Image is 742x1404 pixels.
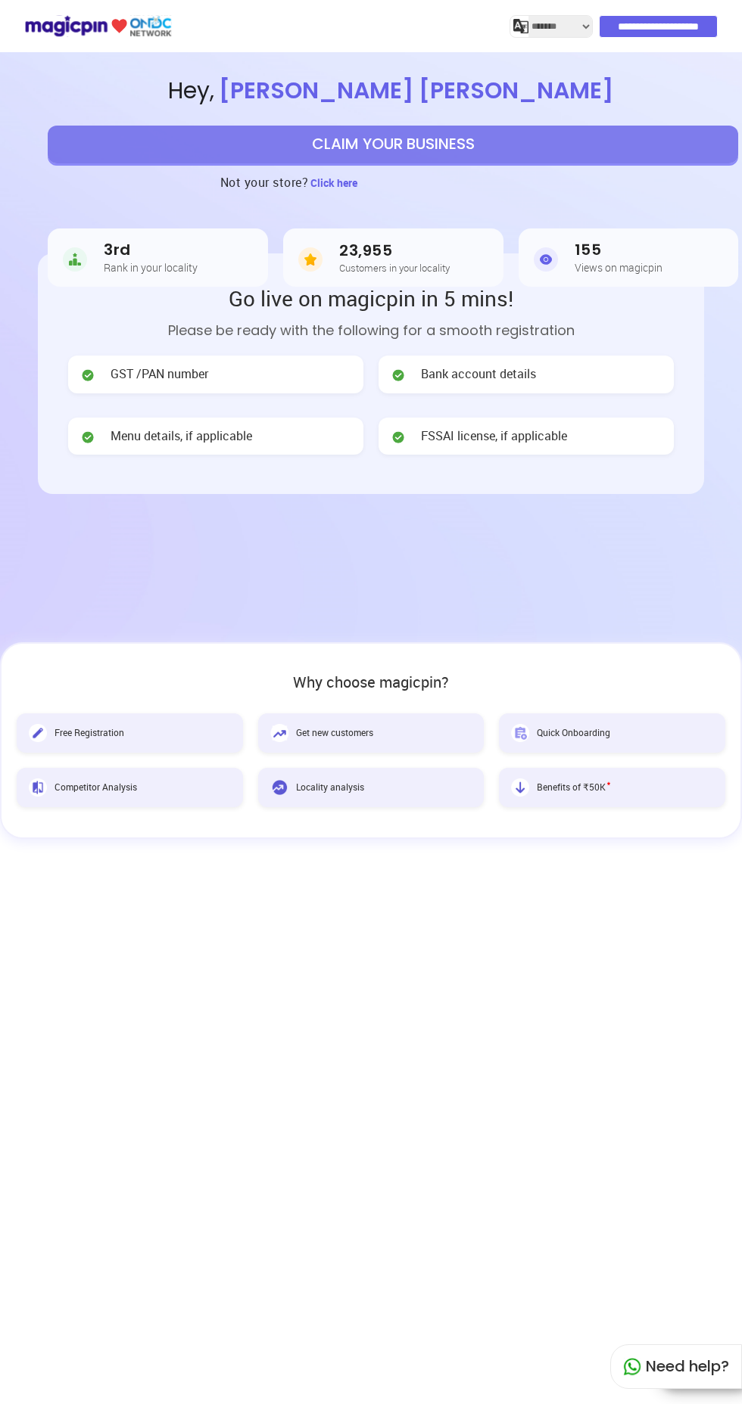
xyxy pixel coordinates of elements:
img: check [80,368,95,383]
h5: Rank in your locality [104,262,198,273]
img: Views [534,244,558,275]
button: CLAIM YOUR BUSINESS [48,126,738,163]
img: check [391,368,406,383]
img: whatapp_green.7240e66a.svg [623,1358,641,1376]
p: Please be ready with the following for a smooth registration [68,320,674,340]
img: Benefits of ₹50K [511,778,529,797]
img: Locality analysis [270,778,288,797]
span: Get new customers [296,726,373,739]
img: ondc-logo-new-small.8a59708e.svg [24,13,172,39]
span: Locality analysis [296,781,364,794]
span: [PERSON_NAME] [PERSON_NAME] [214,74,618,107]
h5: Views on magicpin [575,262,662,273]
h3: Not your store? [220,163,309,201]
img: check [391,430,406,445]
h3: 23,955 [339,242,450,259]
img: check [80,430,95,445]
h2: Why choose magicpin? [17,674,725,691]
span: Hey , [45,75,742,107]
img: Competitor Analysis [29,778,47,797]
div: Need help? [610,1344,742,1389]
h5: Customers in your locality [339,262,450,273]
h3: 155 [575,241,662,259]
h2: Go live on magicpin in 5 mins! [68,284,674,312]
img: Free Registration [29,724,47,742]
span: Click here [310,175,357,190]
span: Benefits of ₹50K [537,781,610,794]
h3: 3rd [104,241,198,259]
span: Competitor Analysis [55,781,137,794]
img: Rank [63,244,87,275]
img: Customers [298,244,323,275]
span: GST /PAN number [111,365,208,383]
span: Menu details, if applicable [111,427,252,445]
span: Quick Onboarding [537,726,610,739]
span: Bank account details [421,365,536,383]
span: FSSAI license, if applicable [421,427,567,445]
img: Get new customers [270,724,288,742]
span: Free Registration [55,726,124,739]
img: j2MGCQAAAABJRU5ErkJggg== [513,19,528,34]
img: Quick Onboarding [511,724,529,742]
